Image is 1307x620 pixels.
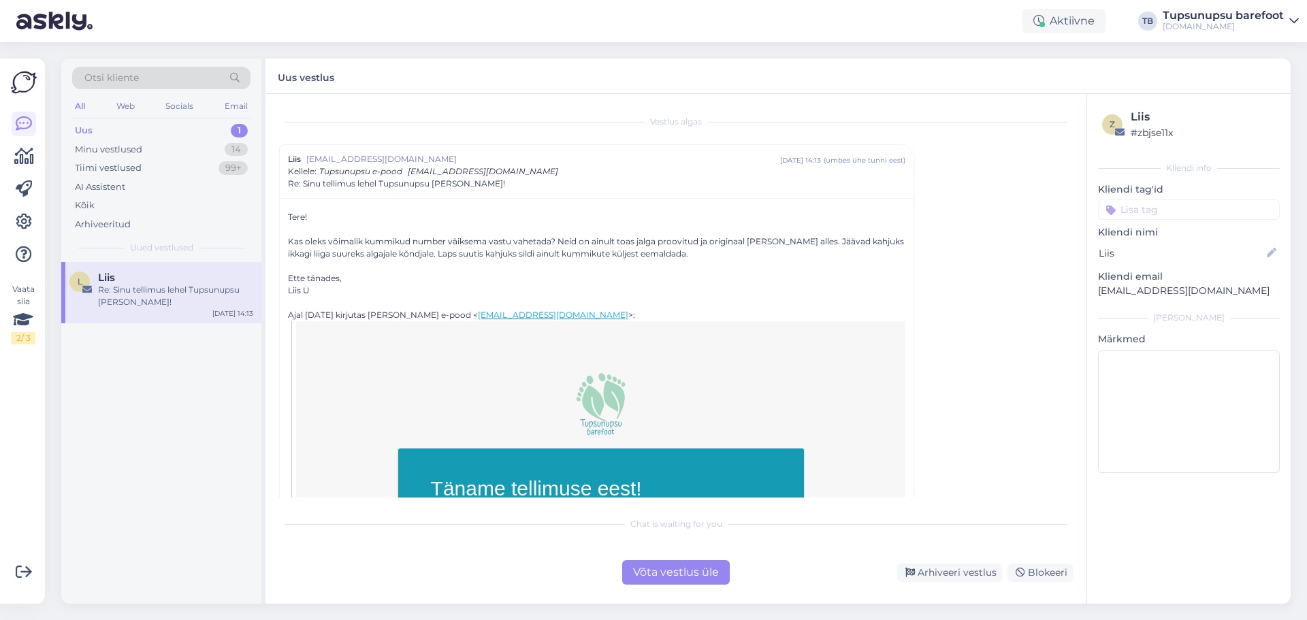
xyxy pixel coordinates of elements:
[1098,332,1280,346] p: Märkmed
[84,71,139,85] span: Otsi kliente
[75,180,125,194] div: AI Assistent
[75,199,95,212] div: Kõik
[567,370,634,437] img: Tupsunupsu
[1098,199,1280,220] input: Lisa tag
[1022,9,1106,33] div: Aktiivne
[1110,119,1115,129] span: z
[212,308,253,319] div: [DATE] 14:13
[114,97,138,115] div: Web
[75,161,142,175] div: Tiimi vestlused
[431,473,771,504] h1: Täname tellimuse eest!
[1138,12,1157,31] div: TB
[75,218,131,231] div: Arhiveeritud
[72,97,88,115] div: All
[319,166,402,176] span: Tupsunupsu e-pood
[225,143,248,157] div: 14
[279,518,1073,530] div: Chat is waiting for you
[98,272,115,284] span: Liis
[1131,109,1276,125] div: Liis
[130,242,193,254] span: Uued vestlused
[1099,246,1264,261] input: Lisa nimi
[622,560,730,585] div: Võta vestlus üle
[1163,10,1299,32] a: Tupsunupsu barefoot[DOMAIN_NAME]
[1098,270,1280,284] p: Kliendi email
[278,67,334,85] label: Uus vestlus
[824,155,905,165] div: ( umbes ühe tunni eest )
[897,564,1002,582] div: Arhiveeri vestlus
[219,161,248,175] div: 99+
[288,272,905,284] div: Ette tänades,
[1131,125,1276,140] div: # zbjse11x
[1163,10,1284,21] div: Tupsunupsu barefoot
[1098,312,1280,324] div: [PERSON_NAME]
[11,332,35,344] div: 2 / 3
[11,283,35,344] div: Vaata siia
[222,97,251,115] div: Email
[780,155,821,165] div: [DATE] 14:13
[163,97,196,115] div: Socials
[1098,162,1280,174] div: Kliendi info
[1098,225,1280,240] p: Kliendi nimi
[1163,21,1284,32] div: [DOMAIN_NAME]
[288,178,505,190] span: Re: Sinu tellimus lehel Tupsunupsu [PERSON_NAME]!
[288,153,301,165] span: Liis
[306,153,780,165] span: [EMAIL_ADDRESS][DOMAIN_NAME]
[98,284,253,308] div: Re: Sinu tellimus lehel Tupsunupsu [PERSON_NAME]!
[478,310,628,320] a: [EMAIL_ADDRESS][DOMAIN_NAME]
[1007,564,1073,582] div: Blokeeri
[78,276,82,287] span: L
[408,166,558,176] span: [EMAIL_ADDRESS][DOMAIN_NAME]
[75,143,142,157] div: Minu vestlused
[231,124,248,137] div: 1
[11,69,37,95] img: Askly Logo
[279,116,1073,128] div: Vestlus algas
[288,235,905,260] div: Kas oleks võimalik kummikud number väiksema vastu vahetada? Neid on ainult toas jalga proovitud j...
[75,124,93,137] div: Uus
[1098,182,1280,197] p: Kliendi tag'id
[288,166,317,176] span: Kellele :
[1098,284,1280,298] p: [EMAIL_ADDRESS][DOMAIN_NAME]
